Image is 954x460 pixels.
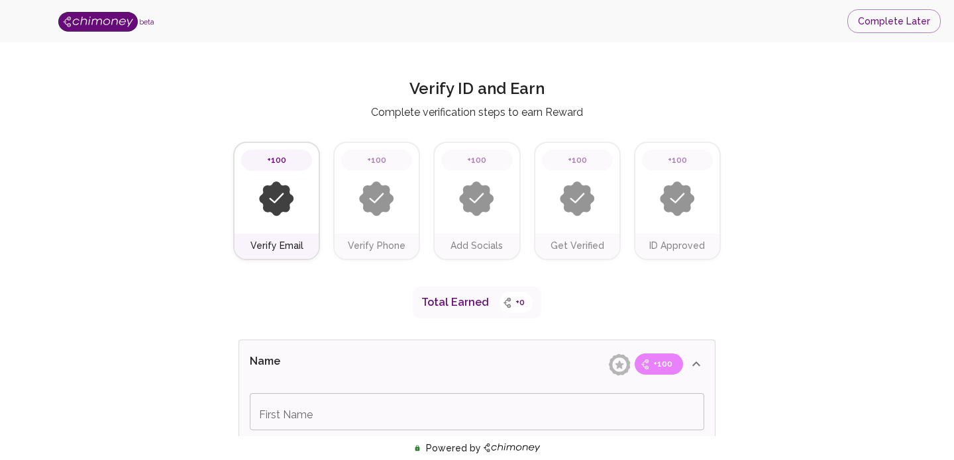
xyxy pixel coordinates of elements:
span: beta [139,18,154,26]
div: Name+100 [239,340,715,388]
button: Complete Later [847,9,941,34]
p: Complete verification steps to earn Reward [371,105,583,120]
img: Logo [58,12,138,32]
img: inactive [560,181,595,216]
span: +0 [507,296,533,309]
img: inactive [459,181,494,216]
h6: Verify Phone [348,239,405,253]
p: Total Earned [421,295,489,310]
span: +100 [645,357,680,371]
h6: Add Socials [450,239,503,253]
img: inactive [359,181,394,216]
span: +100 [459,154,494,167]
h6: ID Approved [649,239,705,253]
span: +100 [259,154,294,167]
h6: Get Verified [551,239,604,253]
h6: Verify Email [250,239,303,253]
span: +100 [359,154,394,167]
p: Name [250,353,394,375]
span: +100 [660,154,695,167]
img: inactive [660,181,695,216]
img: inactive [259,181,294,216]
span: +100 [560,154,595,167]
h2: Verify ID and Earn [409,78,545,105]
